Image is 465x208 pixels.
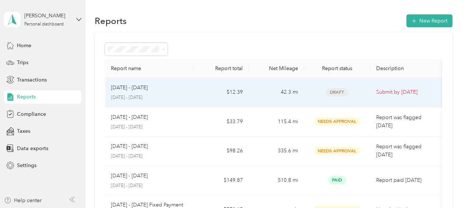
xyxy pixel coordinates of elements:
td: $98.26 [193,136,249,166]
th: Net Mileage [249,59,304,78]
td: $12.39 [193,78,249,107]
span: Home [17,42,31,49]
button: New Report [406,14,452,27]
span: Reports [17,93,36,101]
span: Settings [17,162,36,169]
div: Report status [310,65,364,72]
button: Help center [4,197,42,204]
span: Trips [17,59,28,66]
p: Report paid [DATE] [376,176,438,184]
p: [DATE] - [DATE] [111,113,148,121]
td: 335.6 mi [249,136,304,166]
p: [DATE] - [DATE] [111,183,188,189]
p: [DATE] - [DATE] [111,142,148,150]
td: $33.79 [193,107,249,137]
p: [DATE] - [DATE] [111,153,188,160]
p: [DATE] - [DATE] [111,84,148,92]
h1: Reports [95,17,127,25]
p: [DATE] - [DATE] [111,94,188,101]
td: 510.8 mi [249,166,304,195]
div: Personal dashboard [24,22,64,27]
span: Transactions [17,76,47,84]
span: Needs Approval [314,147,360,155]
span: Paid [328,176,346,184]
th: Description [370,59,444,78]
th: Report total [193,59,249,78]
p: Report was flagged [DATE] [376,114,438,130]
div: [PERSON_NAME] [24,12,70,20]
p: Report was flagged [DATE] [376,143,438,159]
iframe: Everlance-gr Chat Button Frame [424,167,465,208]
p: Submit by [DATE] [376,88,438,96]
td: 115.4 mi [249,107,304,137]
td: $149.87 [193,166,249,195]
td: 42.3 mi [249,78,304,107]
span: Draft [326,88,348,97]
span: Needs Approval [314,117,360,126]
p: [DATE] - [DATE] [111,124,188,131]
th: Report name [105,59,193,78]
span: Compliance [17,110,46,118]
p: [DATE] - [DATE] [111,172,148,180]
span: Taxes [17,127,30,135]
span: Data exports [17,145,48,152]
